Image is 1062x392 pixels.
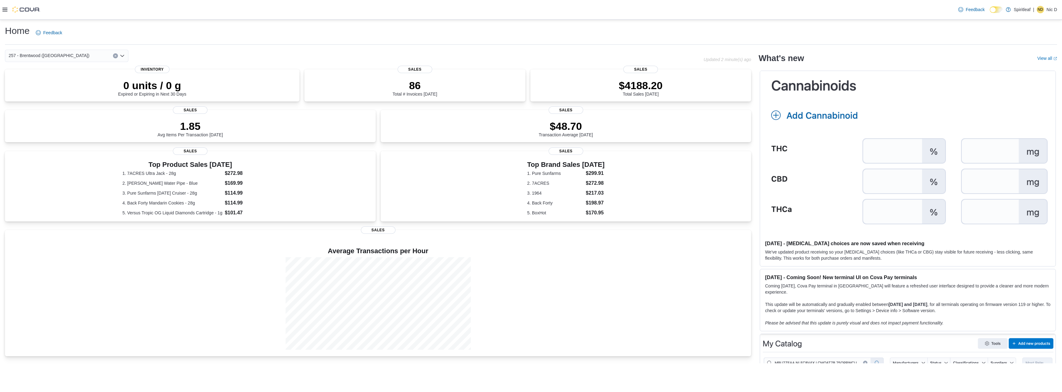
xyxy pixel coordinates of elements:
[122,190,222,196] dt: 3. Pure Sunfarms [DATE] Cruiser - 28g
[966,6,985,13] span: Feedback
[765,274,1051,280] h3: [DATE] - Coming Soon! New terminal UI on Cova Pay terminals
[173,106,207,114] span: Sales
[1047,6,1057,13] p: Nic D
[586,199,605,207] dd: $198.97
[1037,56,1057,61] a: View allExternal link
[33,27,65,39] a: Feedback
[135,66,169,73] span: Inventory
[1038,6,1043,13] span: ND
[765,320,943,325] em: Please be advised that this update is purely visual and does not impact payment functionality.
[586,179,605,187] dd: $272.98
[5,25,30,37] h1: Home
[122,180,222,186] dt: 2. [PERSON_NAME] Water Pipe - Blue
[539,120,593,132] p: $48.70
[1053,57,1057,60] svg: External link
[623,66,658,73] span: Sales
[361,226,395,234] span: Sales
[225,189,258,197] dd: $114.99
[122,210,222,216] dt: 5. Versus Tropic OG Liquid Diamonds Cartridge - 1g
[765,249,1051,261] p: We've updated product receiving so your [MEDICAL_DATA] choices (like THCa or CBG) stay visible fo...
[586,189,605,197] dd: $217.03
[619,79,663,97] div: Total Sales [DATE]
[539,120,593,137] div: Transaction Average [DATE]
[704,57,751,62] p: Updated 2 minute(s) ago
[549,106,583,114] span: Sales
[527,210,583,216] dt: 5. BoxHot
[118,79,186,97] div: Expired or Expiring in Next 30 Days
[122,170,222,176] dt: 1. 7ACRES Ultra Jack - 28g
[398,66,432,73] span: Sales
[888,302,927,307] strong: [DATE] and [DATE]
[527,190,583,196] dt: 3. 1964
[586,170,605,177] dd: $299.91
[43,30,62,36] span: Feedback
[527,170,583,176] dt: 1. Pure Sunfarms
[120,53,125,58] button: Open list of options
[765,240,1051,246] h3: [DATE] - [MEDICAL_DATA] choices are now saved when receiving
[225,209,258,217] dd: $101.47
[549,147,583,155] span: Sales
[12,6,40,13] img: Cova
[527,180,583,186] dt: 2. 7ACRES
[393,79,437,97] div: Total # Invoices [DATE]
[1033,6,1034,13] p: |
[765,301,1051,314] p: This update will be automatically and gradually enabled between , for all terminals operating on ...
[586,209,605,217] dd: $170.95
[956,3,987,16] a: Feedback
[990,6,1003,13] input: Dark Mode
[157,120,223,137] div: Avg Items Per Transaction [DATE]
[10,247,746,255] h4: Average Transactions per Hour
[113,53,118,58] button: Clear input
[759,53,804,63] h2: What's new
[173,147,207,155] span: Sales
[225,179,258,187] dd: $169.99
[122,161,258,168] h3: Top Product Sales [DATE]
[122,200,222,206] dt: 4. Back Forty Mandarin Cookies - 28g
[1014,6,1031,13] p: Spiritleaf
[765,283,1051,295] p: Coming [DATE], Cova Pay terminal in [GEOGRAPHIC_DATA] will feature a refreshed user interface des...
[118,79,186,92] p: 0 units / 0 g
[157,120,223,132] p: 1.85
[225,199,258,207] dd: $114.99
[527,161,604,168] h3: Top Brand Sales [DATE]
[225,170,258,177] dd: $272.98
[393,79,437,92] p: 86
[9,52,90,59] span: 257 - Brentwood ([GEOGRAPHIC_DATA])
[527,200,583,206] dt: 4. Back Forty
[619,79,663,92] p: $4188.20
[1037,6,1044,13] div: Nic D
